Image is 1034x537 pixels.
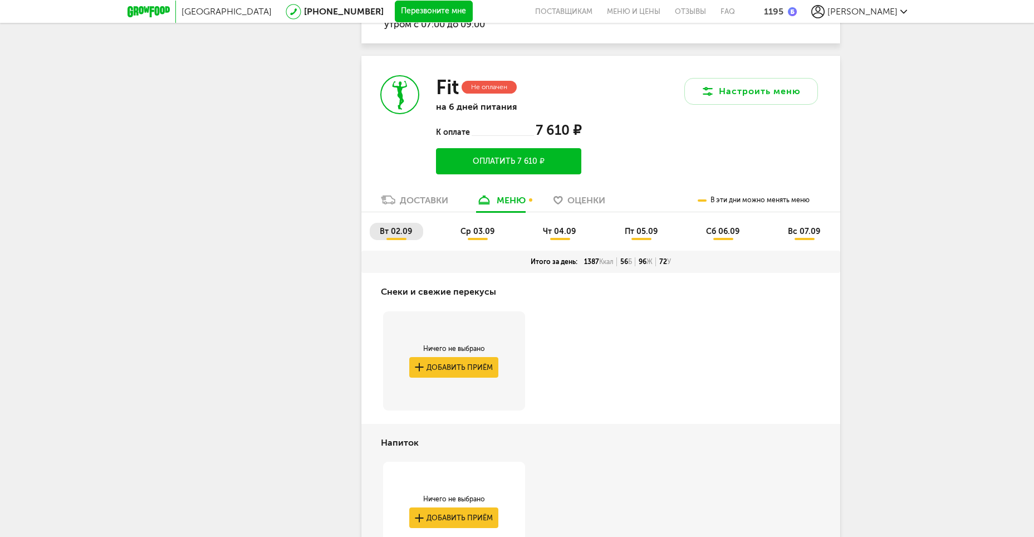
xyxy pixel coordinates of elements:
[625,227,658,236] span: пт 05.09
[581,257,617,266] div: 1387
[409,344,498,353] div: Ничего не выбрано
[764,6,783,17] div: 1195
[381,432,419,453] h4: Напиток
[497,195,526,206] div: меню
[548,194,611,212] a: Оценки
[698,189,810,212] div: В эти дни можно менять меню
[684,78,818,105] button: Настроить меню
[567,195,605,206] span: Оценки
[527,257,581,266] div: Итого за день:
[628,258,632,266] span: Б
[646,258,653,266] span: Ж
[400,195,448,206] div: Доставки
[462,81,517,94] div: Не оплачен
[409,507,498,528] button: Добавить приём
[706,227,739,236] span: сб 06.09
[543,227,576,236] span: чт 04.09
[380,227,412,236] span: вт 02.09
[409,495,498,504] div: Ничего не выбрано
[635,257,656,266] div: 96
[471,194,531,212] a: меню
[381,281,496,302] h4: Снеки и свежие перекусы
[395,1,473,23] button: Перезвоните мне
[788,227,820,236] span: вс 07.09
[656,257,674,266] div: 72
[599,258,614,266] span: Ккал
[182,6,272,17] span: [GEOGRAPHIC_DATA]
[436,128,471,137] span: К оплате
[460,227,494,236] span: ср 03.09
[617,257,635,266] div: 56
[436,75,459,99] h3: Fit
[536,122,581,138] span: 7 610 ₽
[667,258,671,266] span: У
[436,101,581,112] p: на 6 дней питания
[788,7,797,16] img: bonus_b.cdccf46.png
[827,6,898,17] span: [PERSON_NAME]
[436,148,581,174] button: Оплатить 7 610 ₽
[375,194,454,212] a: Доставки
[304,6,384,17] a: [PHONE_NUMBER]
[409,357,498,378] button: Добавить приём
